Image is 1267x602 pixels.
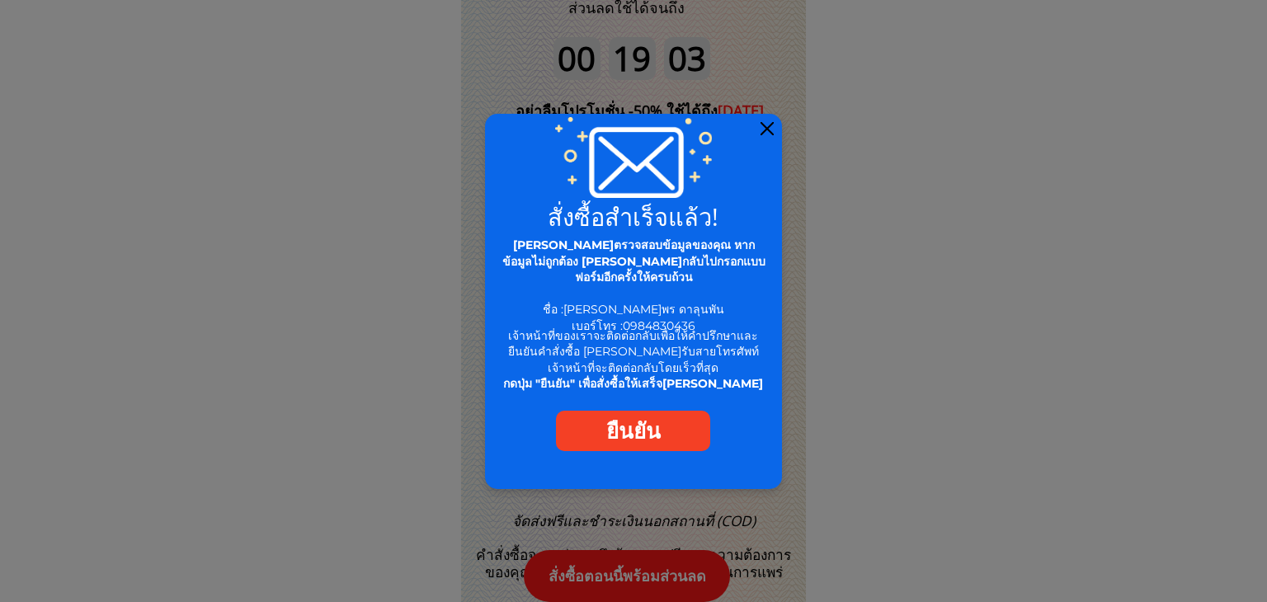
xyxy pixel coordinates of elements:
[502,238,765,285] span: [PERSON_NAME]ตรวจสอบข้อมูลของคุณ หากข้อมูลไม่ถูกต้อง [PERSON_NAME]กลับไปกรอกแบบฟอร์มอีกครั้งให้คร...
[499,238,769,335] div: ชื่อ : เบอร์โทร :
[499,328,768,393] div: เจ้าหน้าที่ของเราจะติดต่อกลับเพื่อให้คำปรึกษาและยืนยันคำสั่งซื้อ [PERSON_NAME]รับสายโทรศัพท์ เจ้า...
[556,411,710,451] a: ยืนยัน
[563,302,724,317] span: [PERSON_NAME]พร ดาลุนพัน
[495,205,772,228] h2: สั่งซื้อสำเร็จแล้ว!
[503,376,763,391] span: กดปุ่ม "ยืนยัน" เพื่อสั่งซื้อให้เสร็จ[PERSON_NAME]
[623,318,695,333] span: 0984830436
